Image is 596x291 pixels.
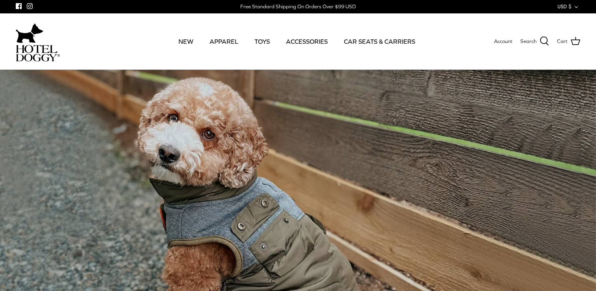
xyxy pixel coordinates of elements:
[16,45,60,62] img: hoteldoggycom
[117,28,477,55] div: Primary navigation
[16,21,43,45] img: dog-icon.svg
[279,28,335,55] a: ACCESSORIES
[494,38,512,44] span: Account
[337,28,422,55] a: CAR SEATS & CARRIERS
[171,28,201,55] a: NEW
[557,37,568,46] span: Cart
[16,3,22,9] a: Facebook
[202,28,245,55] a: APPAREL
[240,3,356,10] div: Free Standard Shipping On Orders Over $99 USD
[557,36,580,47] a: Cart
[494,37,512,46] a: Account
[520,36,549,47] a: Search
[520,37,537,46] span: Search
[240,1,356,13] a: Free Standard Shipping On Orders Over $99 USD
[27,3,33,9] a: Instagram
[247,28,277,55] a: TOYS
[16,21,60,62] a: hoteldoggycom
